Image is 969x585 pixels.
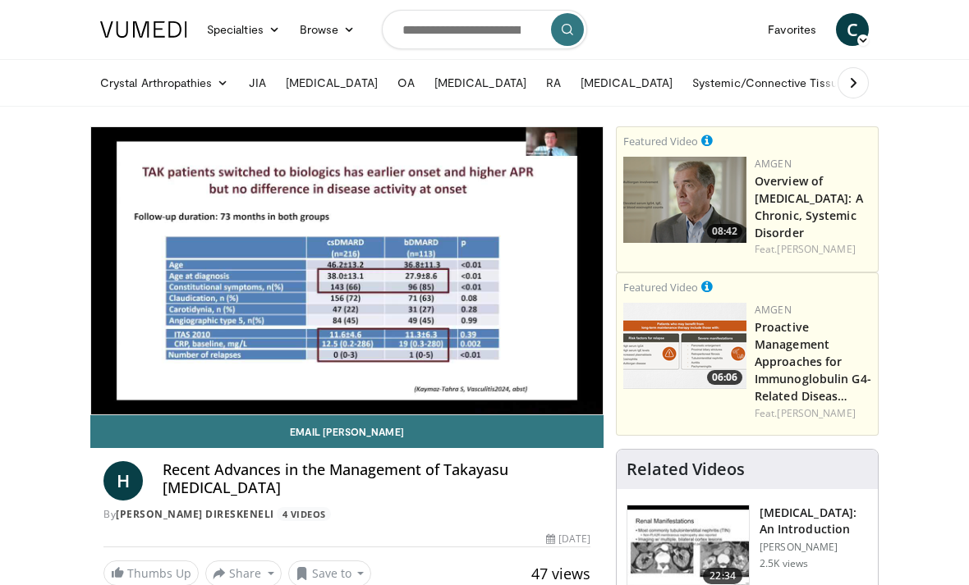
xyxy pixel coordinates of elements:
[103,507,590,522] div: By
[623,303,746,389] img: b07e8bac-fd62-4609-bac4-e65b7a485b7c.png.150x105_q85_crop-smart_upscale.png
[760,505,868,537] h3: [MEDICAL_DATA]: An Introduction
[682,66,915,99] a: Systemic/Connective Tissue Disease
[103,461,143,500] a: H
[755,319,871,404] a: Proactive Management Approaches for Immunoglobulin G4-Related Diseas…
[90,66,239,99] a: Crystal Arthropathies
[755,173,863,240] a: Overview of [MEDICAL_DATA]: A Chronic, Systemic Disorder
[703,568,742,584] span: 22:34
[760,557,808,570] p: 2.5K views
[290,13,365,46] a: Browse
[276,66,388,99] a: [MEDICAL_DATA]
[755,406,871,421] div: Feat.
[623,157,746,243] img: 40cb7efb-a405-4d0b-b01f-0267f6ac2b93.png.150x105_q85_crop-smart_upscale.png
[277,507,331,521] a: 4 Videos
[90,415,604,448] a: Email [PERSON_NAME]
[197,13,290,46] a: Specialties
[571,66,682,99] a: [MEDICAL_DATA]
[836,13,869,46] a: C
[760,541,868,554] p: [PERSON_NAME]
[627,459,745,479] h4: Related Videos
[707,370,742,385] span: 06:06
[100,21,187,38] img: VuMedi Logo
[623,303,746,389] a: 06:06
[707,224,742,239] span: 08:42
[777,406,855,420] a: [PERSON_NAME]
[623,157,746,243] a: 08:42
[239,66,276,99] a: JIA
[163,461,590,496] h4: Recent Advances in the Management of Takayasu [MEDICAL_DATA]
[382,10,587,49] input: Search topics, interventions
[546,532,590,546] div: [DATE]
[777,242,855,256] a: [PERSON_NAME]
[536,66,571,99] a: RA
[91,127,603,414] video-js: Video Player
[388,66,425,99] a: OA
[623,134,698,149] small: Featured Video
[116,507,274,521] a: [PERSON_NAME] Direskeneli
[758,13,826,46] a: Favorites
[755,303,792,317] a: Amgen
[755,242,871,257] div: Feat.
[531,564,590,583] span: 47 views
[425,66,536,99] a: [MEDICAL_DATA]
[623,280,698,295] small: Featured Video
[755,157,792,171] a: Amgen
